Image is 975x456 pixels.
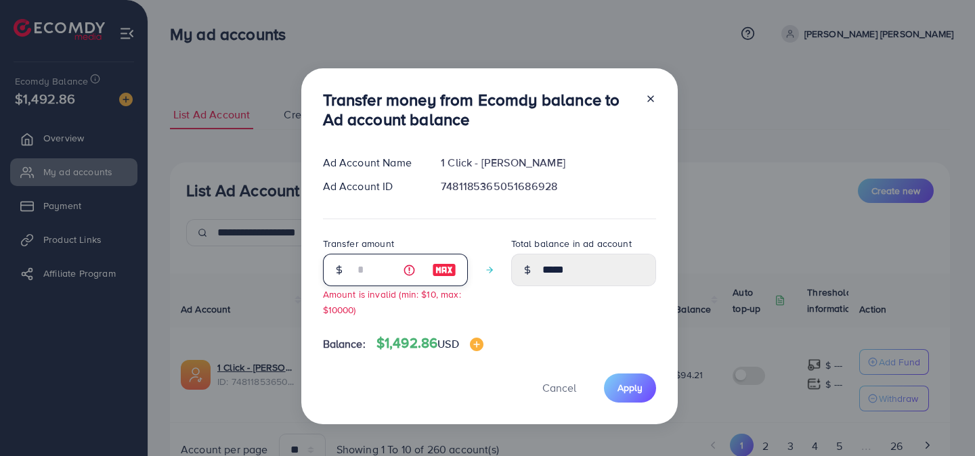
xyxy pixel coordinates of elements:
[525,373,593,403] button: Cancel
[323,237,394,250] label: Transfer amount
[323,90,634,129] h3: Transfer money from Ecomdy balance to Ad account balance
[432,262,456,278] img: image
[917,395,965,446] iframe: Chat
[617,381,643,394] span: Apply
[437,336,458,351] span: USD
[323,336,366,352] span: Balance:
[430,155,666,170] div: 1 Click - [PERSON_NAME]
[511,237,632,250] label: Total balance in ad account
[604,373,656,403] button: Apply
[323,288,461,316] small: Amount is invalid (min: $10, max: $10000)
[430,179,666,194] div: 7481185365051686928
[312,155,431,170] div: Ad Account Name
[470,338,483,351] img: image
[312,179,431,194] div: Ad Account ID
[376,335,483,352] h4: $1,492.86
[542,380,576,395] span: Cancel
